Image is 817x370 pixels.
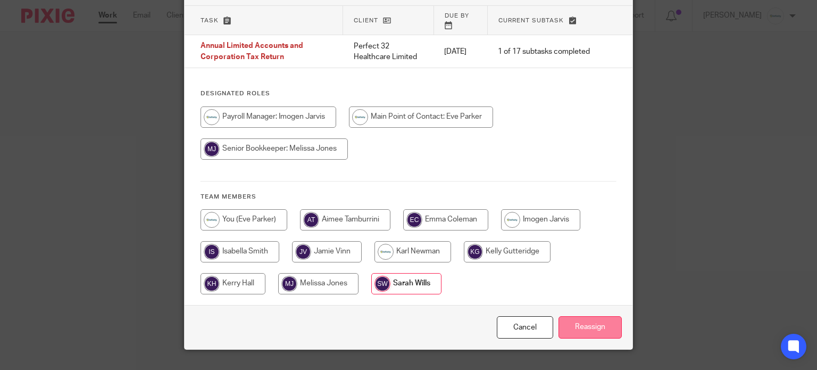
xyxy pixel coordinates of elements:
[201,193,617,201] h4: Team members
[354,41,423,63] p: Perfect 32 Healthcare Limited
[354,18,378,23] span: Client
[444,46,477,57] p: [DATE]
[498,18,564,23] span: Current subtask
[201,18,219,23] span: Task
[201,43,303,61] span: Annual Limited Accounts and Corporation Tax Return
[558,316,622,339] input: Reassign
[497,316,553,339] a: Close this dialog window
[487,35,601,68] td: 1 of 17 subtasks completed
[445,13,469,19] span: Due by
[201,89,617,98] h4: Designated Roles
